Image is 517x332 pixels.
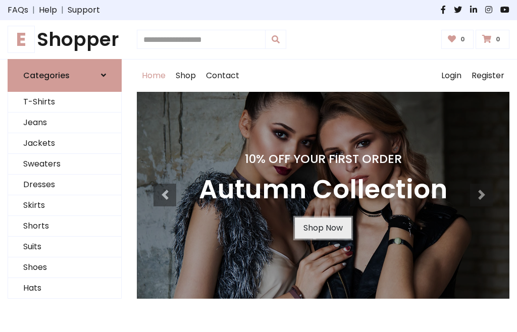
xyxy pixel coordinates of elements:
[8,278,121,299] a: Hats
[171,60,201,92] a: Shop
[57,4,68,16] span: |
[8,133,121,154] a: Jackets
[199,152,447,166] h4: 10% Off Your First Order
[476,30,509,49] a: 0
[436,60,467,92] a: Login
[8,195,121,216] a: Skirts
[8,26,35,53] span: E
[8,92,121,113] a: T-Shirts
[201,60,244,92] a: Contact
[8,59,122,92] a: Categories
[8,28,122,51] a: EShopper
[458,35,468,44] span: 0
[295,217,351,239] a: Shop Now
[137,60,171,92] a: Home
[8,237,121,257] a: Suits
[8,28,122,51] h1: Shopper
[467,60,509,92] a: Register
[68,4,100,16] a: Support
[8,4,28,16] a: FAQs
[23,71,70,80] h6: Categories
[441,30,474,49] a: 0
[8,257,121,278] a: Shoes
[39,4,57,16] a: Help
[8,175,121,195] a: Dresses
[8,113,121,133] a: Jeans
[493,35,503,44] span: 0
[28,4,39,16] span: |
[199,174,447,205] h3: Autumn Collection
[8,216,121,237] a: Shorts
[8,154,121,175] a: Sweaters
